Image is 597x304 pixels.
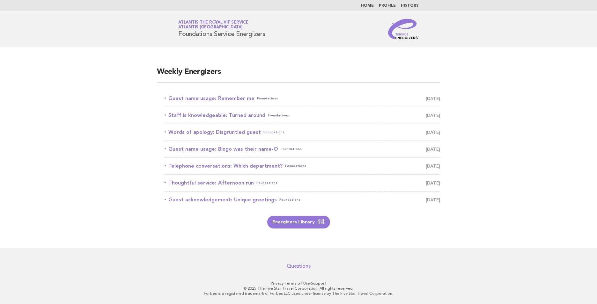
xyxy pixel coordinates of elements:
[165,111,440,120] a: Staff is knowledgeable: Turned aroundFoundations [DATE]
[426,111,440,120] span: [DATE]
[284,281,310,286] a: Terms of Use
[426,94,440,103] span: [DATE]
[178,21,265,37] h1: Foundations Service Energizers
[426,162,440,170] span: [DATE]
[103,286,494,291] p: © 2025 The Five Star Travel Corporation. All rights reserved.
[165,195,440,204] a: Guest acknowledgement: Unique greetingsFoundations [DATE]
[426,195,440,204] span: [DATE]
[165,162,440,170] a: Telephone conversations: Which department?Foundations [DATE]
[178,25,243,30] span: Atlantis [GEOGRAPHIC_DATA]
[271,281,284,286] a: Privacy
[103,291,494,296] p: Forbes is a registered trademark of Forbes LLC used under license by The Five Star Travel Corpora...
[165,178,440,187] a: Thoughtful service: Afternoon runFoundations [DATE]
[388,19,419,39] img: Service Energizers
[165,145,440,154] a: Guest name usage: Bingo was their name-OFoundations [DATE]
[263,128,284,137] span: Foundations
[361,4,374,8] a: Home
[268,111,289,120] span: Foundations
[311,281,327,286] a: Support
[157,67,440,83] h2: Weekly Energizers
[426,145,440,154] span: [DATE]
[165,128,440,137] a: Words of apology: Disgruntled guestFoundations [DATE]
[287,263,311,269] a: Questions
[165,94,440,103] a: Guest name usage: Remember meFoundations [DATE]
[281,145,302,154] span: Foundations
[178,20,248,29] a: Atlantis the Royal VIP ServiceAtlantis [GEOGRAPHIC_DATA]
[103,281,494,286] p: · ·
[267,216,330,228] a: Energizers Library
[285,162,306,170] span: Foundations
[279,195,300,204] span: Foundations
[379,4,396,8] a: Profile
[256,178,277,187] span: Foundations
[257,94,278,103] span: Foundations
[401,4,419,8] a: History
[426,128,440,137] span: [DATE]
[426,178,440,187] span: [DATE]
